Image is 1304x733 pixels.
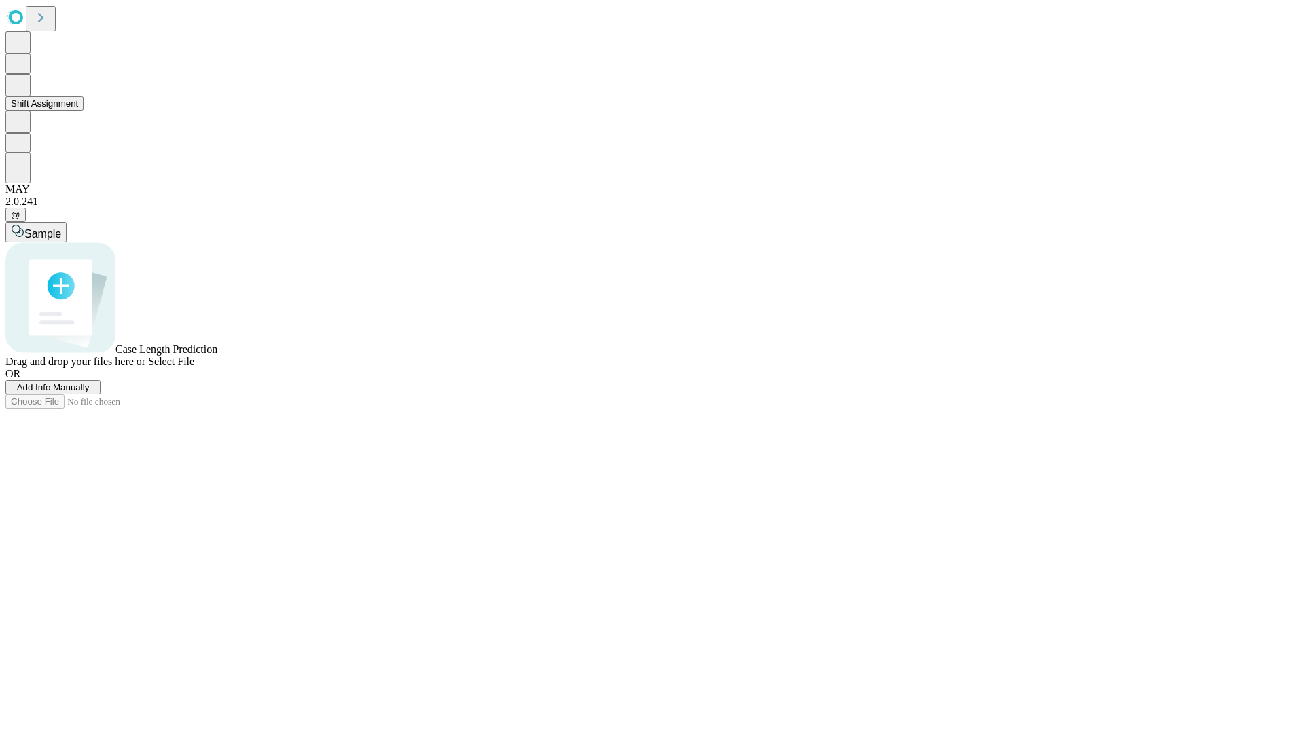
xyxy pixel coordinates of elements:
[5,183,1299,195] div: MAY
[5,208,26,222] button: @
[148,356,194,367] span: Select File
[5,380,101,394] button: Add Info Manually
[115,343,217,355] span: Case Length Prediction
[24,228,61,240] span: Sample
[5,96,84,111] button: Shift Assignment
[5,222,67,242] button: Sample
[5,356,145,367] span: Drag and drop your files here or
[5,195,1299,208] div: 2.0.241
[11,210,20,220] span: @
[5,368,20,379] span: OR
[17,382,90,392] span: Add Info Manually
